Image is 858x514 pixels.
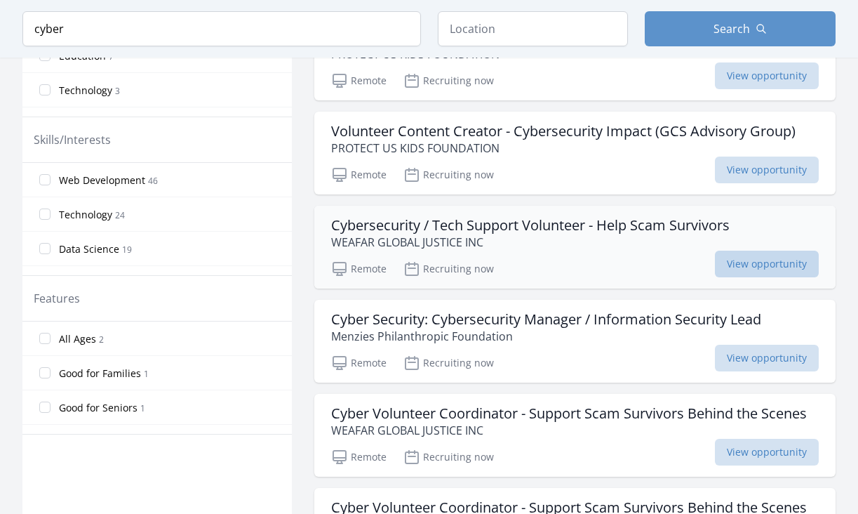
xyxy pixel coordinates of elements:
[331,261,387,277] p: Remote
[314,300,836,383] a: Cyber Security: Cybersecurity Manager / Information Security Lead Menzies Philanthropic Foundatio...
[331,405,807,422] h3: Cyber Volunteer Coordinator - Support Scam Survivors Behind the Scenes
[39,243,51,254] input: Data Science 19
[59,401,138,415] span: Good for Seniors
[331,72,387,89] p: Remote
[59,332,96,346] span: All Ages
[34,131,111,148] legend: Skills/Interests
[331,234,730,251] p: WEAFAR GLOBAL JUSTICE INC
[34,290,80,307] legend: Features
[314,112,836,195] a: Volunteer Content Creator - Cybersecurity Impact (GCS Advisory Group) PROTECT US KIDS FOUNDATION ...
[645,11,836,46] button: Search
[144,368,149,380] span: 1
[59,173,145,187] span: Web Development
[314,18,836,100] a: Board Member, Cybersecurity Compliance & External Affairs PROTECT US KIDS FOUNDATION Remote Recru...
[331,328,761,345] p: Menzies Philanthropic Foundation
[715,439,819,466] span: View opportunity
[438,11,629,46] input: Location
[39,209,51,220] input: Technology 24
[403,355,494,371] p: Recruiting now
[331,140,796,157] p: PROTECT US KIDS FOUNDATION
[59,84,112,98] span: Technology
[122,244,132,256] span: 19
[22,11,421,46] input: Keyword
[715,251,819,277] span: View opportunity
[715,345,819,371] span: View opportunity
[39,402,51,413] input: Good for Seniors 1
[331,166,387,183] p: Remote
[39,333,51,344] input: All Ages 2
[148,175,158,187] span: 46
[403,166,494,183] p: Recruiting now
[403,261,494,277] p: Recruiting now
[715,157,819,183] span: View opportunity
[39,84,51,95] input: Technology 3
[403,449,494,466] p: Recruiting now
[39,174,51,185] input: Web Development 46
[331,422,807,439] p: WEAFAR GLOBAL JUSTICE INC
[331,355,387,371] p: Remote
[715,62,819,89] span: View opportunity
[314,206,836,289] a: Cybersecurity / Tech Support Volunteer - Help Scam Survivors WEAFAR GLOBAL JUSTICE INC Remote Rec...
[403,72,494,89] p: Recruiting now
[115,209,125,221] span: 24
[140,402,145,414] span: 1
[331,123,796,140] h3: Volunteer Content Creator - Cybersecurity Impact (GCS Advisory Group)
[99,334,104,345] span: 2
[59,208,112,222] span: Technology
[39,367,51,378] input: Good for Families 1
[314,394,836,477] a: Cyber Volunteer Coordinator - Support Scam Survivors Behind the Scenes WEAFAR GLOBAL JUSTICE INC ...
[115,85,120,97] span: 3
[331,217,730,234] h3: Cybersecurity / Tech Support Volunteer - Help Scam Survivors
[59,242,119,256] span: Data Science
[59,367,141,381] span: Good for Families
[713,20,750,37] span: Search
[331,449,387,466] p: Remote
[331,311,761,328] h3: Cyber Security: Cybersecurity Manager / Information Security Lead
